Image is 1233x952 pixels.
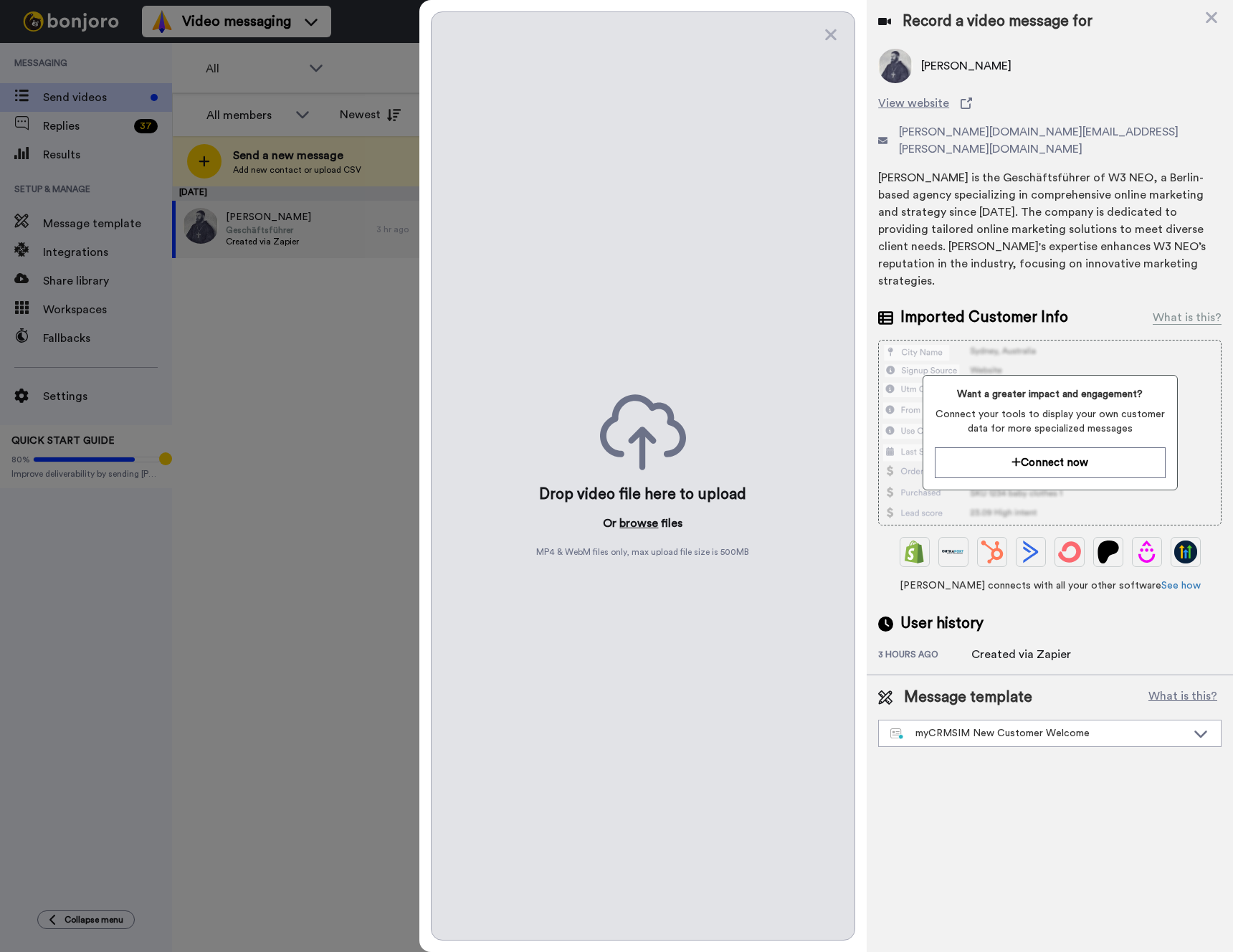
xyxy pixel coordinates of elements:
a: View website [878,95,1222,112]
span: Connect your tools to display your own customer data for more specialized messages [935,407,1166,436]
div: [PERSON_NAME] is the Geschäftsführer of W3 NEO, a Berlin-based agency specializing in comprehensi... [878,169,1222,290]
button: browse [619,515,658,532]
img: GoHighLevel [1174,541,1197,563]
span: MP4 & WebM files only, max upload file size is 500 MB [536,546,749,558]
p: Or files [603,515,682,532]
span: Want a greater impact and engagement? [935,387,1166,401]
div: What is this? [1153,309,1222,326]
span: View website [878,95,949,112]
span: [PERSON_NAME][DOMAIN_NAME][EMAIL_ADDRESS][PERSON_NAME][DOMAIN_NAME] [899,123,1222,158]
img: Ontraport [942,541,965,563]
button: What is this? [1144,687,1222,708]
img: Hubspot [981,541,1004,563]
img: Shopify [903,541,926,563]
span: Imported Customer Info [900,307,1068,328]
img: nextgen-template.svg [890,728,904,740]
span: [PERSON_NAME] connects with all your other software [878,579,1222,593]
img: Drip [1136,541,1158,563]
img: Patreon [1097,541,1120,563]
div: Drop video file here to upload [539,485,746,505]
img: ConvertKit [1058,541,1081,563]
button: Connect now [935,447,1166,478]
div: myCRMSIM New Customer Welcome [890,726,1186,741]
div: 3 hours ago [878,649,971,663]
span: User history [900,613,984,634]
img: ActiveCampaign [1019,541,1042,563]
a: See how [1161,581,1201,591]
span: Message template [904,687,1032,708]
div: Created via Zapier [971,646,1071,663]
